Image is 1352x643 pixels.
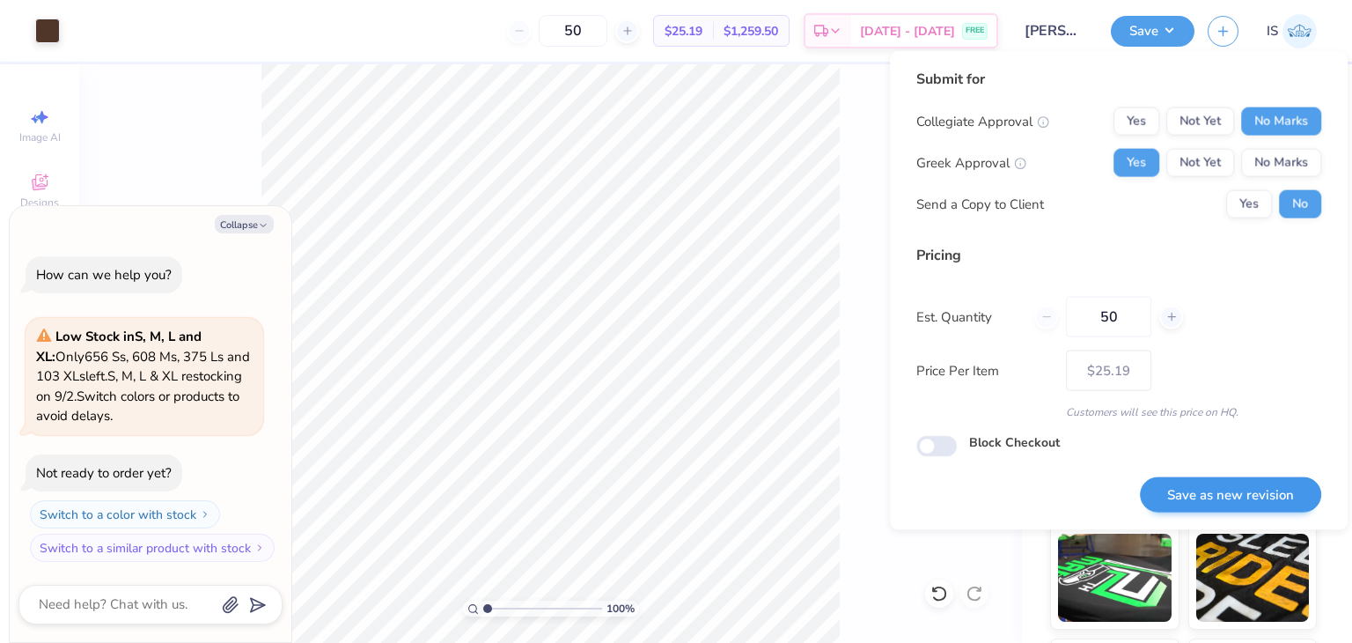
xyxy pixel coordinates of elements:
button: Collapse [215,215,274,233]
div: Pricing [916,245,1321,266]
button: Save [1111,16,1194,47]
a: IS [1267,14,1317,48]
div: Collegiate Approval [916,111,1049,131]
button: Switch to a color with stock [30,500,220,528]
button: Save as new revision [1140,477,1321,513]
img: Ishita Singh [1282,14,1317,48]
label: Est. Quantity [916,307,1021,327]
span: [DATE] - [DATE] [860,22,955,41]
button: Not Yet [1166,149,1234,177]
span: IS [1267,21,1278,41]
label: Block Checkout [969,433,1060,452]
span: Only 656 Ss, 608 Ms, 375 Ls and 103 XLs left. S, M, L & XL restocking on 9/2. Switch colors or pr... [36,328,250,425]
img: Metallic & Glitter Ink [1196,534,1310,622]
input: – – [539,15,607,47]
input: Untitled Design [1011,13,1098,48]
button: Not Yet [1166,107,1234,136]
label: Price Per Item [916,360,1053,381]
div: Customers will see this price on HQ. [916,404,1321,420]
div: How can we help you? [36,266,172,284]
img: Neon Ink [1058,534,1172,622]
span: $1,259.50 [724,22,778,41]
button: Yes [1226,190,1272,218]
span: $25.19 [665,22,702,41]
button: No Marks [1241,149,1321,177]
span: Designs [20,196,59,210]
button: Yes [1113,149,1159,177]
strong: Low Stock in S, M, L and XL : [36,328,202,366]
button: Switch to a similar product with stock [30,534,275,562]
img: Switch to a color with stock [200,509,210,520]
div: Greek Approval [916,152,1026,173]
input: – – [1066,297,1151,337]
div: Submit for [916,69,1321,90]
span: FREE [966,25,984,37]
button: No [1279,190,1321,218]
div: Not ready to order yet? [36,464,172,482]
div: Send a Copy to Client [916,194,1044,214]
button: Yes [1113,107,1159,136]
button: No Marks [1241,107,1321,136]
span: 100 % [606,601,635,617]
span: Image AI [19,130,61,144]
img: Switch to a similar product with stock [254,543,265,553]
